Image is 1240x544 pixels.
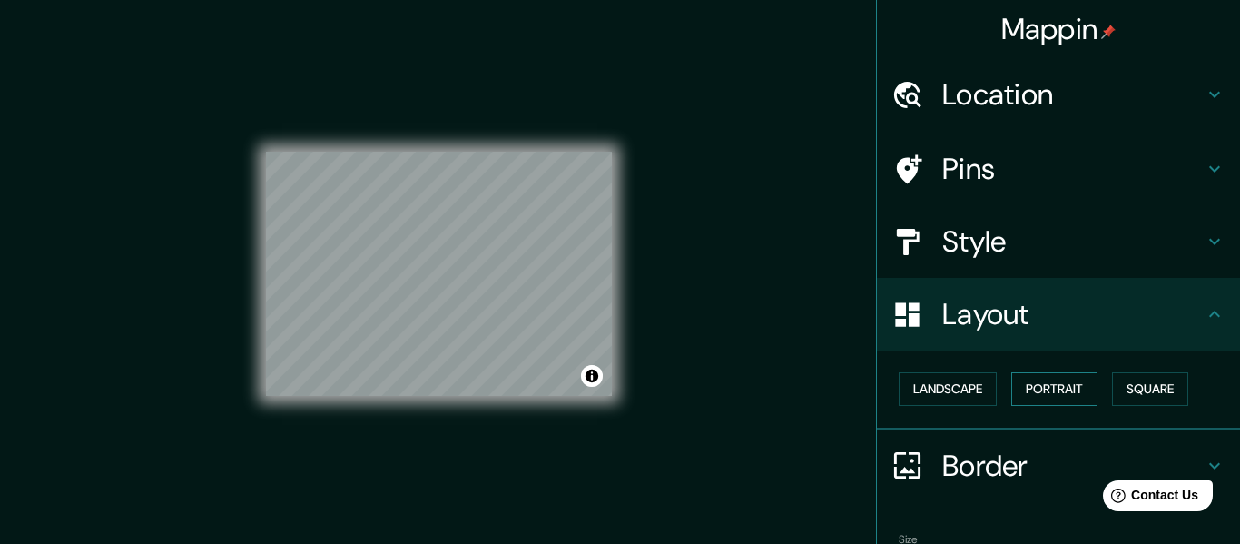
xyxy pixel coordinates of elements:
div: Layout [877,278,1240,351]
h4: Location [942,76,1204,113]
div: Pins [877,133,1240,205]
div: Border [877,430,1240,502]
button: Portrait [1011,372,1097,406]
h4: Layout [942,296,1204,332]
iframe: Help widget launcher [1078,473,1220,524]
img: pin-icon.png [1101,25,1116,39]
div: Location [877,58,1240,131]
h4: Mappin [1001,11,1117,47]
h4: Border [942,448,1204,484]
button: Square [1112,372,1188,406]
button: Toggle attribution [581,365,603,387]
button: Landscape [899,372,997,406]
canvas: Map [266,152,612,396]
h4: Pins [942,151,1204,187]
div: Style [877,205,1240,278]
h4: Style [942,223,1204,260]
